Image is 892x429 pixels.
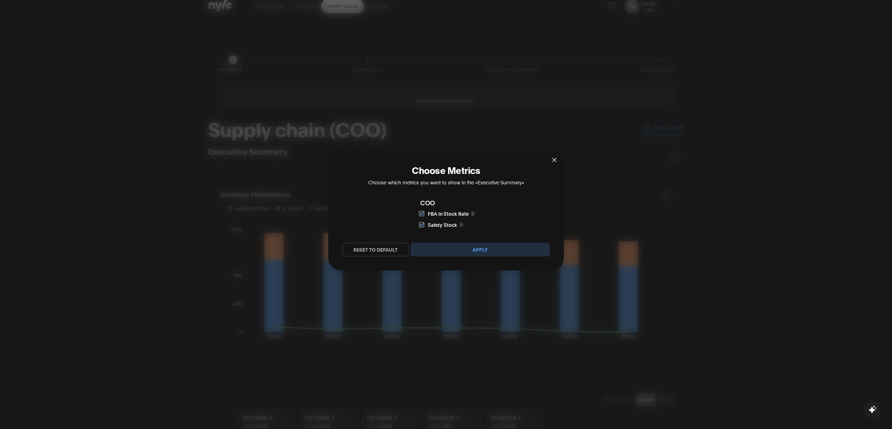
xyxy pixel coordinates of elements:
[470,211,475,216] img: info
[412,164,480,176] h2: Choose Metrics
[410,243,550,256] button: Apply
[428,221,457,229] span: Safety Stock
[342,243,409,256] button: reset to default
[545,150,564,169] button: Close
[459,222,464,227] img: info
[428,210,469,217] span: FBA In Stock Rate
[368,179,524,185] span: Choose which metrics you want to show in the «Executive Summary»
[420,200,475,207] h3: COO
[552,157,557,163] span: close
